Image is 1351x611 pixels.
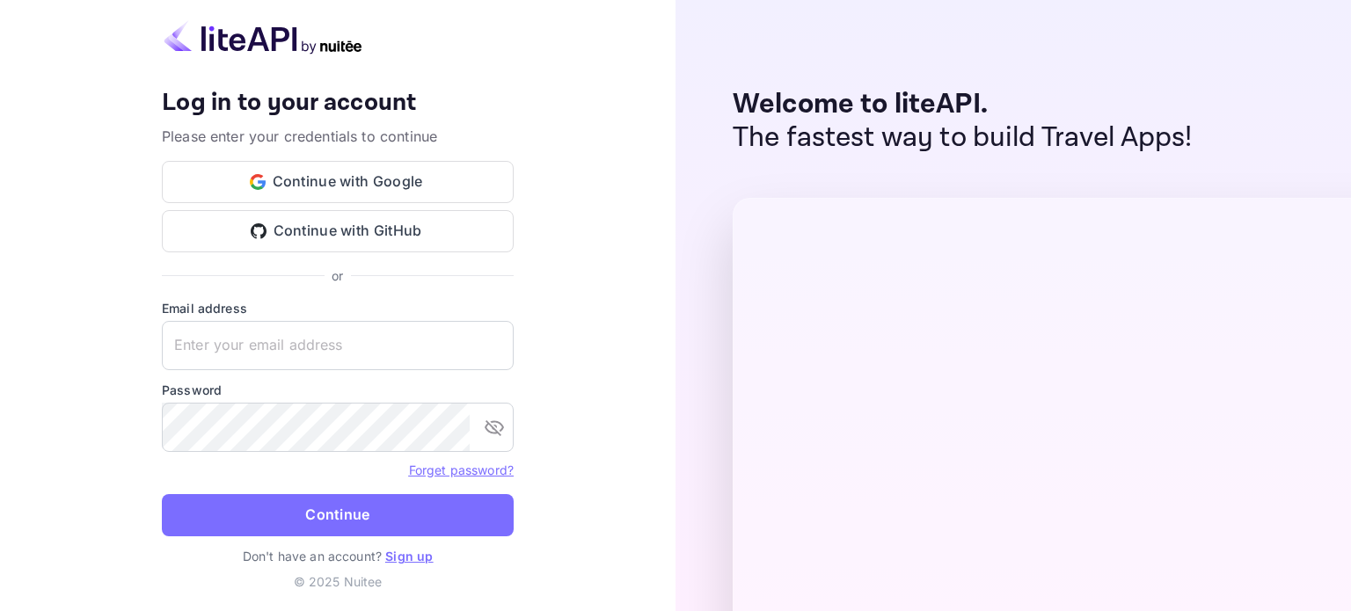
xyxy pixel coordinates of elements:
a: Sign up [385,549,433,564]
p: Please enter your credentials to continue [162,126,514,147]
p: The fastest way to build Travel Apps! [733,121,1193,155]
a: Forget password? [409,462,514,477]
button: Continue with Google [162,161,514,203]
label: Password [162,381,514,399]
button: Continue [162,494,514,536]
img: liteapi [162,20,364,55]
button: toggle password visibility [477,410,512,445]
a: Forget password? [409,461,514,478]
label: Email address [162,299,514,317]
p: Don't have an account? [162,547,514,565]
p: Welcome to liteAPI. [733,88,1193,121]
input: Enter your email address [162,321,514,370]
button: Continue with GitHub [162,210,514,252]
h4: Log in to your account [162,88,514,119]
p: or [332,266,343,285]
p: © 2025 Nuitee [162,572,514,591]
